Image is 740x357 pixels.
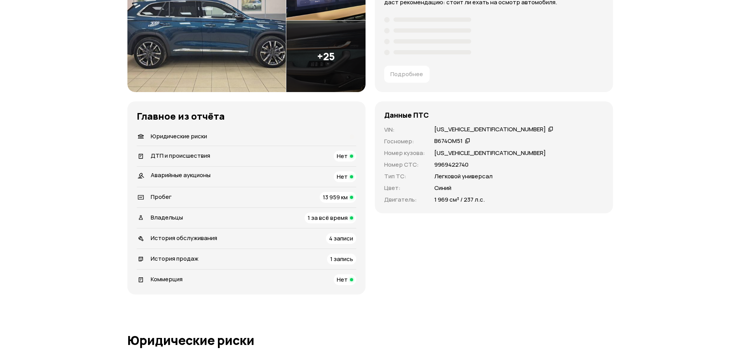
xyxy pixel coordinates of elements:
span: ДТП и происшествия [151,152,210,160]
p: Госномер : [384,137,425,146]
p: VIN : [384,125,425,134]
span: 4 записи [329,234,353,242]
p: 1 969 см³ / 237 л.с. [434,195,485,204]
p: Синий [434,184,451,192]
div: [US_VEHICLE_IDENTIFICATION_NUMBER] [434,125,546,134]
span: Коммерция [151,275,183,283]
span: История обслуживания [151,234,217,242]
span: 13 959 км [323,193,348,201]
span: Пробег [151,193,172,201]
p: Двигатель : [384,195,425,204]
p: Легковой универсал [434,172,493,181]
p: Номер кузова : [384,149,425,157]
span: Владельцы [151,213,183,221]
h1: Юридические риски [127,333,613,347]
span: Нет [337,172,348,181]
p: 9969422740 [434,160,468,169]
span: 1 за всё время [308,214,348,222]
p: Цвет : [384,184,425,192]
h3: Главное из отчёта [137,111,356,122]
p: Тип ТС : [384,172,425,181]
span: История продаж [151,254,198,263]
span: Нет [337,275,348,284]
span: 1 запись [330,255,353,263]
p: [US_VEHICLE_IDENTIFICATION_NUMBER] [434,149,546,157]
span: Нет [337,152,348,160]
span: Аварийные аукционы [151,171,211,179]
span: Юридические риски [151,132,207,140]
div: В674ОМ51 [434,137,463,145]
p: Номер СТС : [384,160,425,169]
h4: Данные ПТС [384,111,429,119]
